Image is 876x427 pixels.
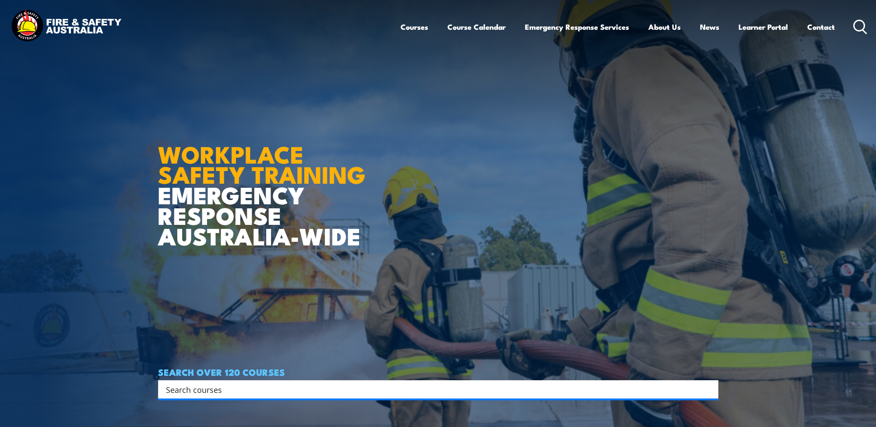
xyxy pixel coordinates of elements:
[648,15,681,38] a: About Us
[739,15,788,38] a: Learner Portal
[447,15,506,38] a: Course Calendar
[158,122,372,246] h1: EMERGENCY RESPONSE AUSTRALIA-WIDE
[703,383,715,395] button: Search magnifier button
[807,15,835,38] a: Contact
[401,15,428,38] a: Courses
[158,135,366,192] strong: WORKPLACE SAFETY TRAINING
[166,383,699,396] input: Search input
[168,383,701,395] form: Search form
[158,367,718,377] h4: SEARCH OVER 120 COURSES
[700,15,719,38] a: News
[525,15,629,38] a: Emergency Response Services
